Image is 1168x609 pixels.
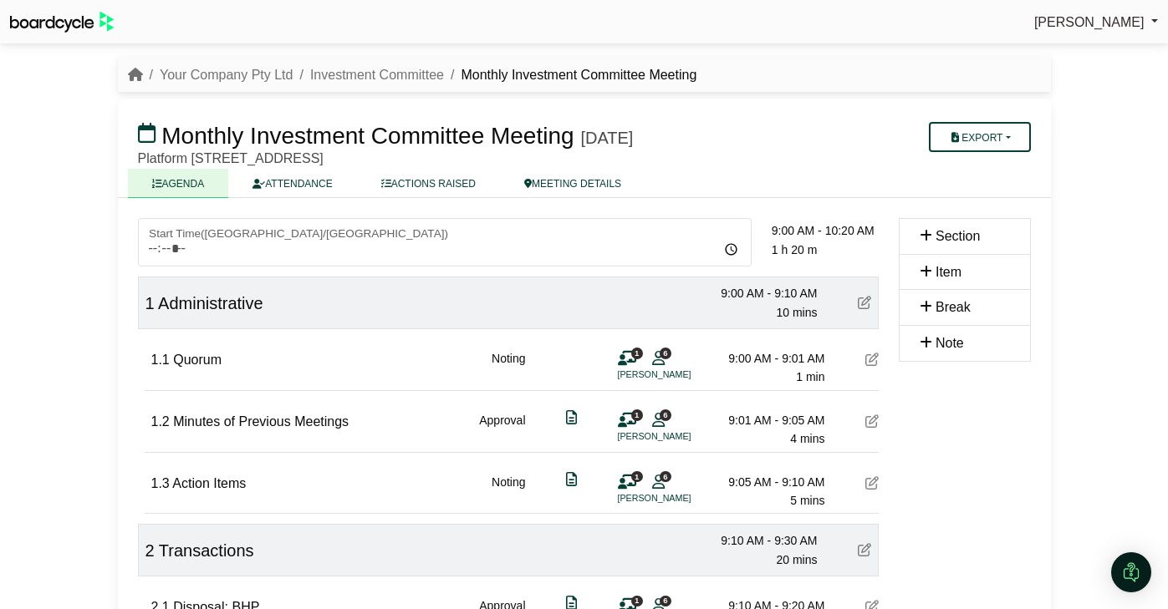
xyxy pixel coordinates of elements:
div: 9:01 AM - 9:05 AM [708,411,825,429]
nav: breadcrumb [128,64,697,86]
span: 6 [660,409,671,420]
span: Break [936,300,971,314]
a: ACTIONS RAISED [357,169,500,198]
span: 6 [660,596,671,606]
span: 1 h 20 m [772,243,817,256]
span: Transactions [159,541,254,560]
span: 1 [631,409,643,420]
div: 9:00 AM - 9:10 AM [701,284,818,302]
span: 1 [631,471,643,482]
div: Approval [479,411,525,449]
span: 1.2 [151,414,170,429]
div: [DATE] [580,128,633,148]
span: 1.3 [151,476,170,490]
span: 10 mins [776,306,817,319]
img: BoardcycleBlackGreen-aaafeed430059cb809a45853b8cf6d952af9d84e6e89e1f1685b34bfd5cb7d64.svg [10,12,114,33]
div: Noting [492,473,525,510]
div: Open Intercom Messenger [1111,552,1151,592]
a: [PERSON_NAME] [1034,12,1158,33]
span: [PERSON_NAME] [1034,15,1145,29]
a: Your Company Pty Ltd [160,68,293,82]
span: 1 [631,596,643,606]
a: Investment Committee [310,68,444,82]
div: 9:10 AM - 9:30 AM [701,531,818,550]
div: 9:00 AM - 10:20 AM [772,221,889,240]
span: 6 [660,471,671,482]
a: AGENDA [128,169,229,198]
li: [PERSON_NAME] [618,429,743,444]
li: Monthly Investment Committee Meeting [444,64,696,86]
span: 1.1 [151,353,170,367]
span: 1 [145,294,155,312]
span: Note [936,336,964,350]
div: Noting [492,349,525,387]
div: 9:00 AM - 9:01 AM [708,349,825,368]
span: Administrative [158,294,263,312]
span: 4 mins [790,432,824,445]
a: MEETING DETAILS [500,169,645,198]
span: 1 min [796,370,824,383]
div: 9:05 AM - 9:10 AM [708,473,825,491]
span: Section [936,229,980,243]
a: ATTENDANCE [228,169,356,198]
span: Quorum [173,353,222,367]
span: 1 [631,348,643,358]
span: 6 [660,348,671,358]
span: Platform [STREET_ADDRESS] [138,151,324,165]
li: [PERSON_NAME] [618,368,743,382]
span: Item [936,265,961,279]
span: 2 [145,541,155,560]
li: [PERSON_NAME] [618,491,743,505]
span: Minutes of Previous Meetings [173,414,349,429]
span: Action Items [172,476,246,490]
span: Monthly Investment Committee Meeting [161,123,574,149]
button: Export [929,122,1030,152]
span: 5 mins [790,494,824,507]
span: 20 mins [776,553,817,566]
